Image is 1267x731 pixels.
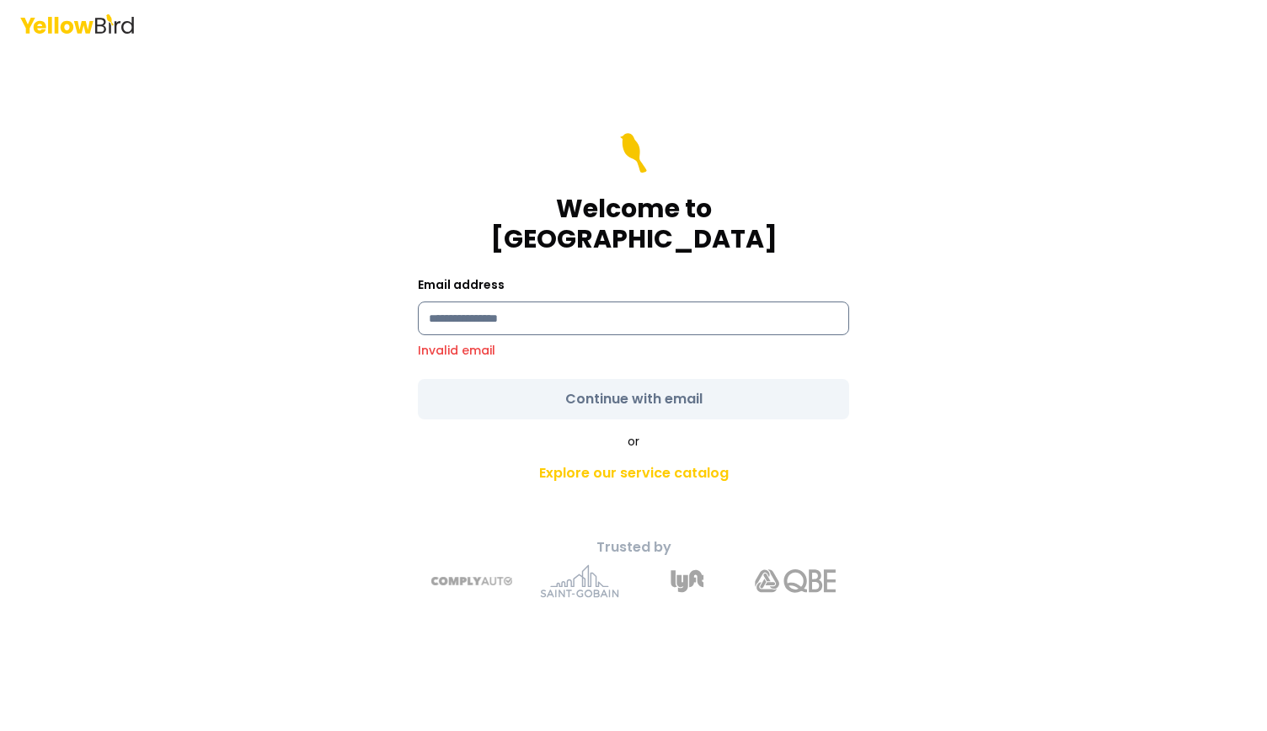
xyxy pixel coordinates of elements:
[418,276,505,293] label: Email address
[337,456,930,490] a: Explore our service catalog
[418,342,849,359] p: Invalid email
[337,537,930,558] p: Trusted by
[418,194,849,254] h1: Welcome to [GEOGRAPHIC_DATA]
[628,433,639,450] span: or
